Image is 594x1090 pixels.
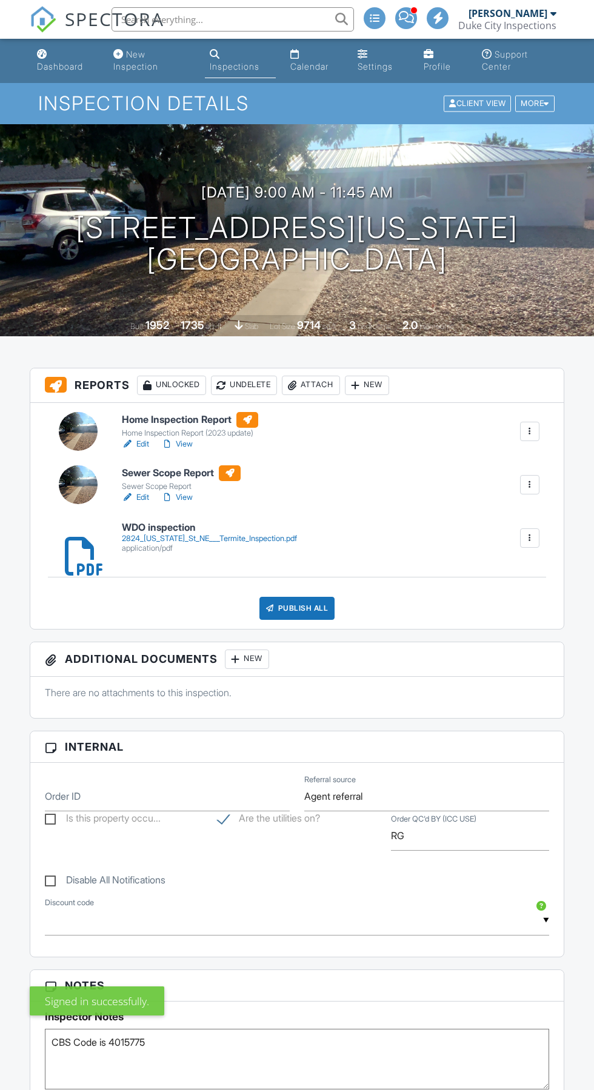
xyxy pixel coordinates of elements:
[130,322,144,331] span: Built
[458,19,556,32] div: Duke City Inspections
[113,49,158,71] div: New Inspection
[297,319,321,331] div: 9714
[469,7,547,19] div: [PERSON_NAME]
[345,376,389,395] div: New
[391,821,549,851] input: Order QC'd BY (ICC USE)
[45,874,165,889] label: Disable All Notifications
[65,6,164,32] span: SPECTORA
[290,61,329,71] div: Calendar
[349,319,356,331] div: 3
[402,319,418,331] div: 2.0
[210,61,259,71] div: Inspections
[45,789,81,803] label: Order ID
[122,534,297,543] div: 2824_[US_STATE]_St_NE___Termite_Inspection.pdf
[76,212,518,276] h1: [STREET_ADDRESS][US_STATE] [GEOGRAPHIC_DATA]
[45,813,161,828] label: Is this property occupied?
[122,543,297,553] div: application/pdf
[205,44,275,78] a: Inspections
[30,368,564,403] h3: Reports
[30,6,56,33] img: The Best Home Inspection Software - Spectora
[45,1011,549,1023] h5: Inspector Notes
[322,322,338,331] span: sq.ft.
[122,412,258,439] a: Home Inspection Report Home Inspection Report (2023 update)
[122,522,297,553] a: WDO inspection 2824_[US_STATE]_St_NE___Termite_Inspection.pdf application/pdf
[30,970,564,1002] h3: Notes
[282,376,340,395] div: Attach
[259,597,335,620] div: Publish All
[442,98,514,107] a: Client View
[358,322,391,331] span: bedrooms
[38,93,555,114] h1: Inspection Details
[30,16,164,42] a: SPECTORA
[225,650,269,669] div: New
[270,322,295,331] span: Lot Size
[353,44,409,78] a: Settings
[358,61,393,71] div: Settings
[206,322,223,331] span: sq. ft.
[161,491,193,503] a: View
[122,482,241,491] div: Sewer Scope Report
[122,491,149,503] a: Edit
[145,319,169,331] div: 1952
[424,61,451,71] div: Profile
[30,986,164,1015] div: Signed in successfully.
[32,44,99,78] a: Dashboard
[181,319,204,331] div: 1735
[30,642,564,677] h3: Additional Documents
[304,774,356,785] label: Referral source
[112,7,354,32] input: Search everything...
[122,465,241,492] a: Sewer Scope Report Sewer Scope Report
[37,61,83,71] div: Dashboard
[285,44,344,78] a: Calendar
[391,814,476,825] label: Order QC'd BY (ICC USE)
[161,438,193,450] a: View
[122,438,149,450] a: Edit
[444,96,511,112] div: Client View
[122,428,258,438] div: Home Inspection Report (2023 update)
[45,686,549,699] p: There are no attachments to this inspection.
[30,731,564,763] h3: Internal
[122,522,297,533] h6: WDO inspection
[218,813,320,828] label: Are the utilities on?
[419,322,454,331] span: bathrooms
[211,376,277,395] div: Undelete
[108,44,195,78] a: New Inspection
[245,322,258,331] span: slab
[482,49,528,71] div: Support Center
[45,1029,549,1089] textarea: CBS Code is 4015775
[515,96,555,112] div: More
[419,44,467,78] a: Profile
[137,376,206,395] div: Unlocked
[477,44,562,78] a: Support Center
[122,465,241,481] h6: Sewer Scope Report
[45,897,94,908] label: Discount code
[201,184,393,201] h3: [DATE] 9:00 am - 11:45 am
[122,412,258,428] h6: Home Inspection Report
